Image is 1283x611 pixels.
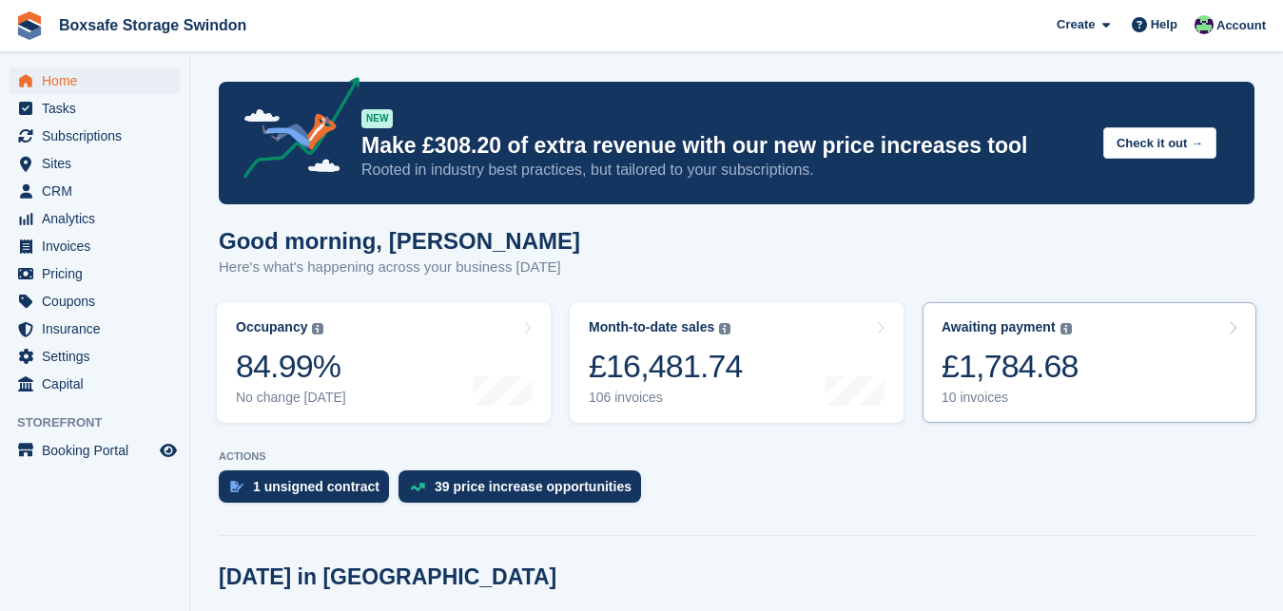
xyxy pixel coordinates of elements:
[361,109,393,128] div: NEW
[435,479,632,494] div: 39 price increase opportunities
[410,483,425,491] img: price_increase_opportunities-93ffe204e8149a01c8c9dc8f82e8f89637d9d84a8eef4429ea346261dce0b2c0.svg
[253,479,379,494] div: 1 unsigned contract
[10,371,180,397] a: menu
[1151,15,1177,34] span: Help
[42,315,156,342] span: Insurance
[10,260,180,287] a: menu
[361,160,1088,181] p: Rooted in industry best practices, but tailored to your subscriptions.
[219,470,399,512] a: 1 unsigned contract
[589,347,743,386] div: £16,481.74
[42,233,156,259] span: Invoices
[312,323,323,334] img: icon-info-grey-7440780725fd019a000dd9b08b2336e03edf1995a4989e88bcd33f0948082b44.svg
[236,390,346,406] div: No change [DATE]
[1216,16,1266,35] span: Account
[10,343,180,370] a: menu
[10,67,180,94] a: menu
[923,302,1256,423] a: Awaiting payment £1,784.68 10 invoices
[361,132,1088,160] p: Make £308.20 of extra revenue with our new price increases tool
[942,347,1079,386] div: £1,784.68
[219,228,580,254] h1: Good morning, [PERSON_NAME]
[219,564,556,590] h2: [DATE] in [GEOGRAPHIC_DATA]
[42,371,156,397] span: Capital
[17,413,189,432] span: Storefront
[217,302,551,423] a: Occupancy 84.99% No change [DATE]
[42,343,156,370] span: Settings
[942,319,1056,335] div: Awaiting payment
[589,319,714,335] div: Month-to-date sales
[15,11,44,40] img: stora-icon-8386f47178a22dfd0bd8f6a31ec36ba5ce8667c1dd55bd0f319d3a0aa187defe.svg
[51,10,254,41] a: Boxsafe Storage Swindon
[219,450,1254,463] p: ACTIONS
[42,95,156,122] span: Tasks
[42,178,156,204] span: CRM
[42,437,156,464] span: Booking Portal
[42,260,156,287] span: Pricing
[236,319,307,335] div: Occupancy
[10,95,180,122] a: menu
[589,390,743,406] div: 106 invoices
[42,123,156,149] span: Subscriptions
[10,205,180,232] a: menu
[42,150,156,177] span: Sites
[230,481,243,492] img: contract_signature_icon-13c848040528278c33f63329250d36e43548de30e8caae1d1a13099fd9432cc5.svg
[10,178,180,204] a: menu
[42,288,156,315] span: Coupons
[719,323,730,334] img: icon-info-grey-7440780725fd019a000dd9b08b2336e03edf1995a4989e88bcd33f0948082b44.svg
[1060,323,1072,334] img: icon-info-grey-7440780725fd019a000dd9b08b2336e03edf1995a4989e88bcd33f0948082b44.svg
[10,315,180,342] a: menu
[236,347,346,386] div: 84.99%
[1103,127,1216,159] button: Check it out →
[1057,15,1095,34] span: Create
[157,439,180,462] a: Preview store
[10,288,180,315] a: menu
[227,77,360,185] img: price-adjustments-announcement-icon-8257ccfd72463d97f412b2fc003d46551f7dbcb40ab6d574587a9cd5c0d94...
[42,67,156,94] span: Home
[399,470,651,512] a: 39 price increase opportunities
[570,302,904,423] a: Month-to-date sales £16,481.74 106 invoices
[219,257,580,278] p: Here's what's happening across your business [DATE]
[1195,15,1214,34] img: Kim Virabi
[10,233,180,259] a: menu
[10,123,180,149] a: menu
[942,390,1079,406] div: 10 invoices
[10,150,180,177] a: menu
[42,205,156,232] span: Analytics
[10,437,180,464] a: menu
